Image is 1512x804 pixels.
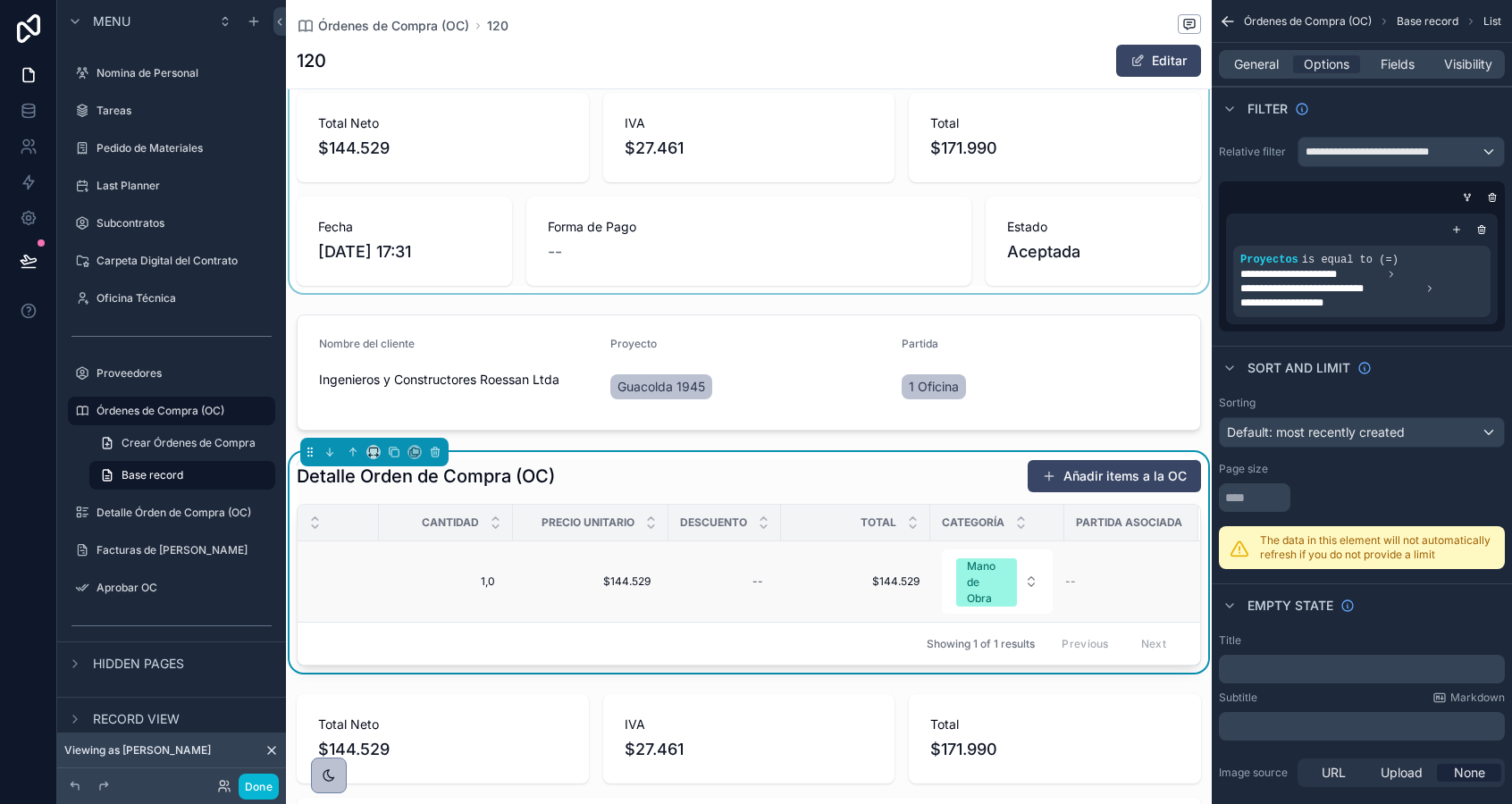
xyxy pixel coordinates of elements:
p: The data in this element will not automatically refresh if you do not provide a limit [1260,533,1494,562]
span: Proyectos [1240,254,1298,266]
a: Tareas [68,96,275,125]
span: is equal to (=) [1302,254,1399,266]
span: List [1483,14,1501,29]
span: Visibility [1444,55,1492,73]
span: Markdown [1450,691,1505,705]
span: Upload [1381,764,1423,782]
label: Proveedores [97,366,272,381]
label: Tareas [97,104,272,118]
span: Descuento [680,515,747,530]
label: Detalle Órden de Compra (OC) [97,506,272,520]
label: Aprobar OC [97,581,272,595]
span: Precio Unitario [542,515,634,530]
span: Total [861,515,896,530]
label: Last Planner [97,179,272,193]
span: Filter [1247,100,1288,118]
span: Base record [122,468,183,482]
a: Órdenes de Compra (OC) [297,17,469,35]
label: Órdenes de Compra (OC) [97,404,265,418]
span: $144.529 [531,574,651,589]
button: Añadir items a la OC [1028,460,1201,492]
span: Órdenes de Compra (OC) [1244,14,1372,29]
a: Aprobar OC [68,574,275,602]
label: Title [1219,633,1241,648]
label: Oficina Técnica [97,291,272,306]
label: Facturas de [PERSON_NAME] [97,543,272,557]
label: Page size [1219,462,1268,476]
div: Mano de Obra [967,558,1006,607]
button: Default: most recently created [1219,417,1505,448]
label: Nomina de Personal [97,66,272,80]
span: Categoría [942,515,1004,530]
span: Viewing as [PERSON_NAME] [64,743,211,758]
label: Subcontratos [97,216,272,230]
a: Markdown [1432,691,1505,705]
h1: Detalle Orden de Compra (OC) [297,464,555,489]
span: Órdenes de Compra (OC) [318,17,469,35]
label: Pedido de Materiales [97,141,272,155]
label: Image source [1219,766,1290,780]
button: Done [239,774,279,800]
label: Subtitle [1219,691,1257,705]
span: Hidden pages [93,655,184,673]
label: Relative filter [1219,145,1290,159]
a: Facturas de [PERSON_NAME] [68,536,275,565]
span: URL [1322,764,1346,782]
a: Proveedores [68,359,275,388]
a: Crear Órdenes de Compra [89,429,275,457]
h1: 120 [297,48,326,73]
span: General [1234,55,1279,73]
a: Last Planner [68,172,275,200]
span: -- [1065,574,1076,589]
span: Cantidad [422,515,479,530]
span: 1,0 [397,574,495,589]
a: Base record [89,461,275,490]
span: Default: most recently created [1227,424,1405,440]
a: Subcontratos [68,209,275,238]
label: Carpeta Digital del Contrato [97,254,272,268]
div: -- [752,574,763,589]
a: Órdenes de Compra (OC) [68,397,275,425]
a: Pedido de Materiales [68,134,275,163]
span: $144.529 [792,574,920,589]
span: Menu [93,13,130,30]
a: Detalle Órden de Compra (OC) [68,498,275,527]
label: Sorting [1219,396,1256,410]
div: scrollable content [1219,712,1505,741]
a: Nomina de Personal [68,59,275,88]
a: Carpeta Digital del Contrato [68,247,275,275]
span: Showing 1 of 1 results [927,637,1035,651]
span: Options [1304,55,1349,73]
span: Record view [93,710,180,728]
button: Select Button [942,549,1053,614]
span: Sort And Limit [1247,359,1350,377]
span: Crear Órdenes de Compra [122,436,256,450]
div: scrollable content [1219,655,1505,683]
a: 120 [487,17,508,35]
span: Base record [1397,14,1458,29]
span: None [1454,764,1485,782]
span: Fields [1381,55,1415,73]
a: Oficina Técnica [68,284,275,313]
span: Partida asociada [1076,515,1182,530]
span: Empty state [1247,597,1333,615]
button: Editar [1116,45,1201,77]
